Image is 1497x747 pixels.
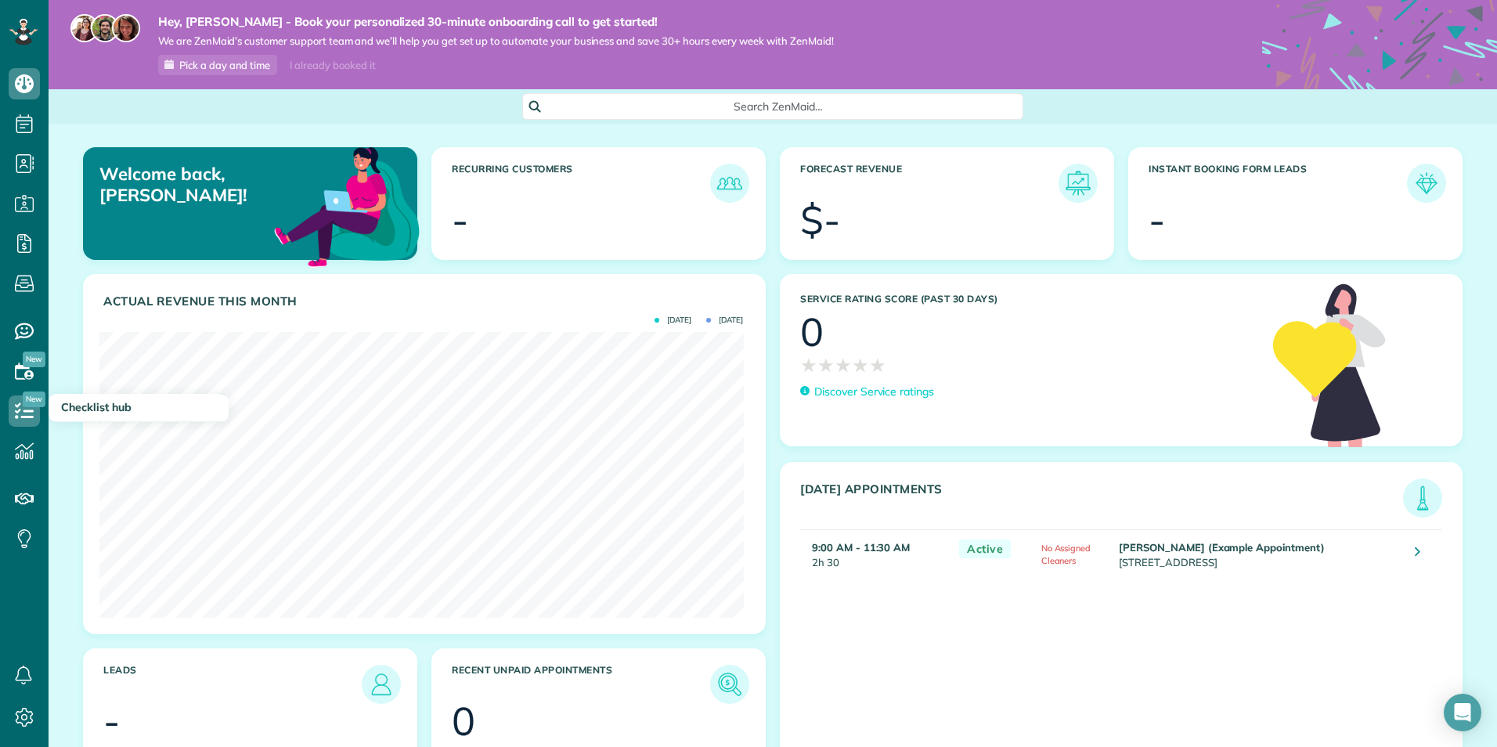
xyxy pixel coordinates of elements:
[1149,164,1407,203] h3: Instant Booking Form Leads
[812,541,910,554] strong: 9:00 AM - 11:30 AM
[1062,168,1094,199] img: icon_forecast_revenue-8c13a41c7ed35a8dcfafea3cbb826a0462acb37728057bba2d056411b612bbbe.png
[61,400,132,414] span: Checklist hub
[158,55,277,75] a: Pick a day and time
[1041,543,1091,566] span: No Assigned Cleaners
[103,294,749,309] h3: Actual Revenue this month
[103,665,362,704] h3: Leads
[91,14,119,42] img: jorge-587dff0eeaa6aab1f244e6dc62b8924c3b6ad411094392a53c71c6c4a576187d.jpg
[271,129,423,281] img: dashboard_welcome-42a62b7d889689a78055ac9021e634bf52bae3f8056760290aed330b23ab8690.png
[70,14,99,42] img: maria-72a9807cf96188c08ef61303f053569d2e2a8a1cde33d635c8a3ac13582a053d.jpg
[800,312,824,352] div: 0
[179,59,270,71] span: Pick a day and time
[1115,529,1403,578] td: [STREET_ADDRESS]
[814,384,934,400] p: Discover Service ratings
[158,14,834,30] strong: Hey, [PERSON_NAME] - Book your personalized 30-minute onboarding call to get started!
[158,34,834,48] span: We are ZenMaid’s customer support team and we’ll help you get set up to automate your business an...
[99,164,311,205] p: Welcome back, [PERSON_NAME]!
[1149,200,1165,240] div: -
[800,294,1257,305] h3: Service Rating score (past 30 days)
[835,352,852,379] span: ★
[800,164,1059,203] h3: Forecast Revenue
[714,168,745,199] img: icon_recurring_customers-cf858462ba22bcd05b5a5880d41d6543d210077de5bb9ebc9590e49fd87d84ed.png
[869,352,886,379] span: ★
[1407,482,1438,514] img: icon_todays_appointments-901f7ab196bb0bea1936b74009e4eb5ffbc2d2711fa7634e0d609ed5ef32b18b.png
[103,702,120,741] div: -
[452,665,710,704] h3: Recent unpaid appointments
[1119,541,1325,554] strong: [PERSON_NAME] (Example Appointment)
[452,200,468,240] div: -
[112,14,140,42] img: michelle-19f622bdf1676172e81f8f8fba1fb50e276960ebfe0243fe18214015130c80e4.jpg
[452,702,475,741] div: 0
[800,384,934,400] a: Discover Service ratings
[280,56,384,75] div: I already booked it
[800,482,1403,518] h3: [DATE] Appointments
[800,200,840,240] div: $-
[714,669,745,700] img: icon_unpaid_appointments-47b8ce3997adf2238b356f14209ab4cced10bd1f174958f3ca8f1d0dd7fffeee.png
[366,669,397,700] img: icon_leads-1bed01f49abd5b7fead27621c3d59655bb73ed531f8eeb49469d10e621d6b896.png
[452,164,710,203] h3: Recurring Customers
[1411,168,1442,199] img: icon_form_leads-04211a6a04a5b2264e4ee56bc0799ec3eb69b7e499cbb523a139df1d13a81ae0.png
[959,539,1011,559] span: Active
[1444,694,1481,731] div: Open Intercom Messenger
[817,352,835,379] span: ★
[800,529,951,578] td: 2h 30
[23,352,45,367] span: New
[23,392,45,407] span: New
[852,352,869,379] span: ★
[800,352,817,379] span: ★
[706,316,743,324] span: [DATE]
[655,316,691,324] span: [DATE]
